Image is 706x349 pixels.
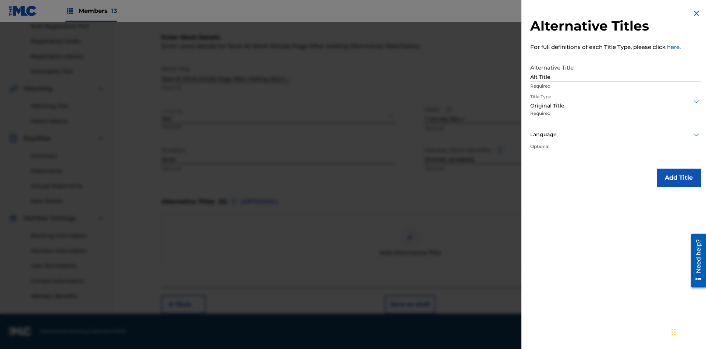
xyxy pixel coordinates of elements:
[530,18,701,34] h2: Alternative Titles
[530,83,701,89] p: Required
[530,43,701,52] p: For full definitions of each Title Type, please click
[65,7,74,15] img: Top Rightsholders
[685,231,706,291] iframe: Resource Center
[79,7,117,15] span: Members
[530,110,585,127] p: Required
[667,43,681,50] a: here.
[657,169,701,187] button: Add Title
[530,143,585,160] p: Optional
[669,314,706,349] iframe: Chat Widget
[671,321,676,343] div: Drag
[111,7,117,14] span: 13
[9,6,37,16] img: MLC Logo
